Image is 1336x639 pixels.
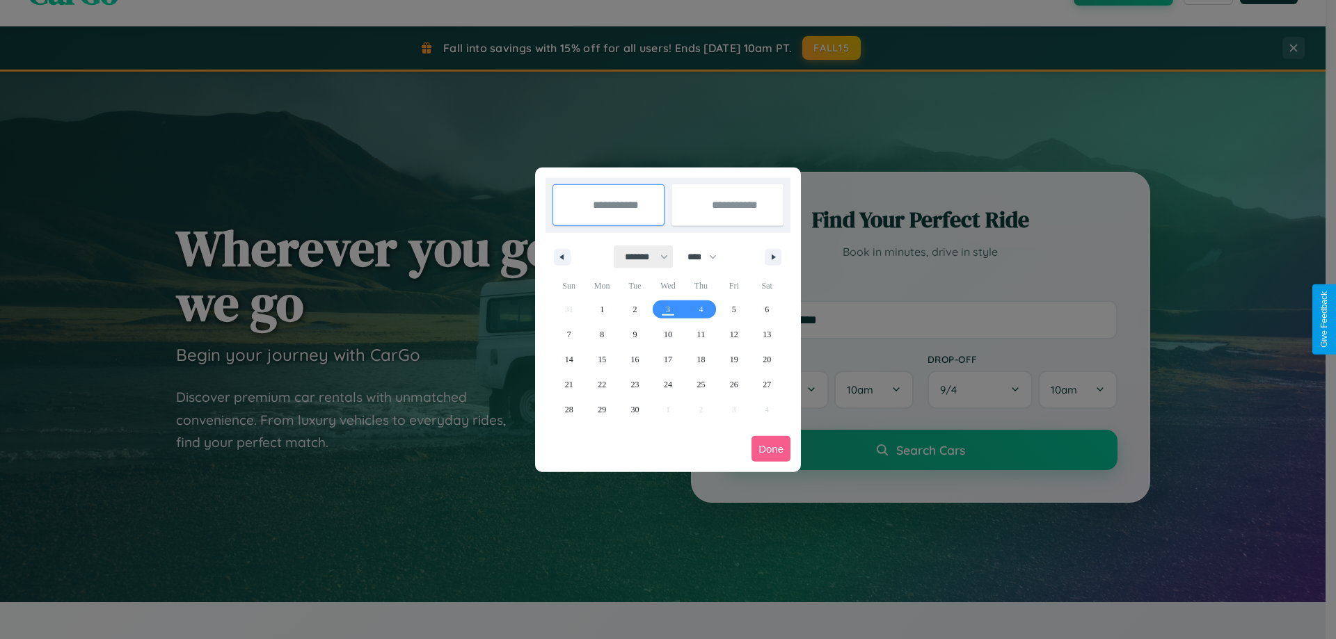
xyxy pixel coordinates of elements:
button: 10 [651,322,684,347]
button: 12 [717,322,750,347]
button: 25 [685,372,717,397]
span: 27 [763,372,771,397]
span: 14 [565,347,573,372]
button: 20 [751,347,784,372]
span: 16 [631,347,639,372]
span: 1 [600,297,604,322]
span: 9 [633,322,637,347]
button: 27 [751,372,784,397]
span: 6 [765,297,769,322]
span: 21 [565,372,573,397]
button: 14 [552,347,585,372]
button: 1 [585,297,618,322]
span: Sun [552,275,585,297]
span: Tue [619,275,651,297]
span: 12 [730,322,738,347]
button: 24 [651,372,684,397]
button: 29 [585,397,618,422]
span: 8 [600,322,604,347]
button: 15 [585,347,618,372]
span: 22 [598,372,606,397]
span: 10 [664,322,672,347]
button: 26 [717,372,750,397]
span: 28 [565,397,573,422]
button: 11 [685,322,717,347]
button: Done [751,436,790,462]
span: 26 [730,372,738,397]
span: 30 [631,397,639,422]
button: 16 [619,347,651,372]
span: 18 [697,347,705,372]
span: Sat [751,275,784,297]
span: 29 [598,397,606,422]
button: 2 [619,297,651,322]
button: 28 [552,397,585,422]
div: Give Feedback [1319,291,1329,348]
span: 5 [732,297,736,322]
span: 7 [567,322,571,347]
span: 13 [763,322,771,347]
button: 8 [585,322,618,347]
span: Thu [685,275,717,297]
button: 4 [685,297,717,322]
button: 19 [717,347,750,372]
span: 20 [763,347,771,372]
span: 25 [697,372,705,397]
button: 13 [751,322,784,347]
button: 6 [751,297,784,322]
button: 5 [717,297,750,322]
button: 23 [619,372,651,397]
span: 3 [666,297,670,322]
span: Mon [585,275,618,297]
span: 2 [633,297,637,322]
span: Wed [651,275,684,297]
span: 11 [697,322,706,347]
button: 22 [585,372,618,397]
button: 21 [552,372,585,397]
button: 30 [619,397,651,422]
span: 23 [631,372,639,397]
button: 9 [619,322,651,347]
span: 15 [598,347,606,372]
button: 17 [651,347,684,372]
span: Fri [717,275,750,297]
span: 4 [699,297,703,322]
span: 19 [730,347,738,372]
button: 7 [552,322,585,347]
button: 3 [651,297,684,322]
span: 24 [664,372,672,397]
span: 17 [664,347,672,372]
button: 18 [685,347,717,372]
